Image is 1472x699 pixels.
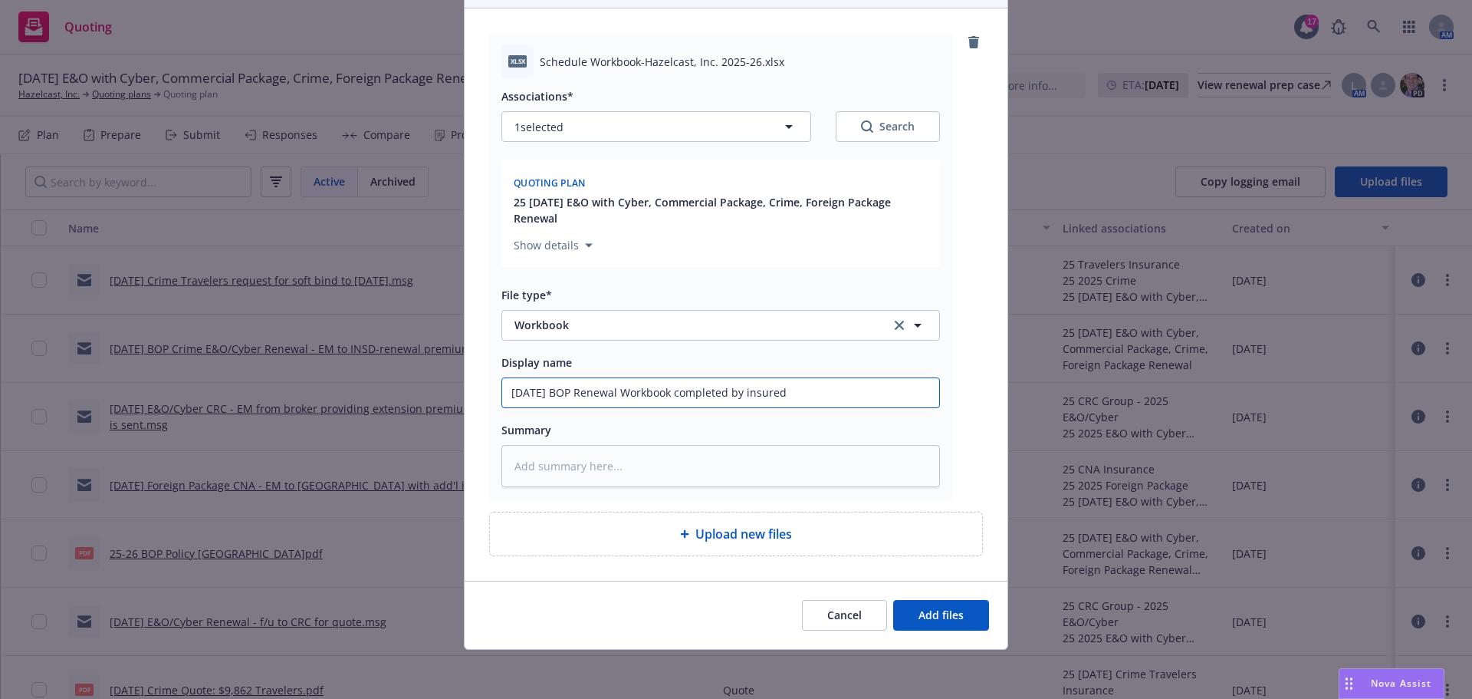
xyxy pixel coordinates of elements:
[893,600,989,631] button: Add files
[501,89,573,104] span: Associations*
[861,120,873,133] svg: Search
[827,608,862,622] span: Cancel
[501,111,811,142] button: 1selected
[501,288,552,302] span: File type*
[514,176,586,190] span: Quoting plan
[918,608,964,622] span: Add files
[1339,668,1444,699] button: Nova Assist
[1371,677,1431,690] span: Nova Assist
[514,317,869,333] span: Workbook
[514,194,931,226] button: 25 [DATE] E&O with Cyber, Commercial Package, Crime, Foreign Package Renewal
[802,600,887,631] button: Cancel
[514,119,563,135] span: 1 selected
[489,512,983,556] div: Upload new files
[1339,669,1359,698] div: Drag to move
[964,33,983,51] a: remove
[508,236,599,255] button: Show details
[836,111,940,142] button: SearchSearch
[540,54,784,70] span: Schedule Workbook-Hazelcast, Inc. 2025-26.xlsx
[890,316,909,335] a: clear selection
[695,525,792,543] span: Upload new files
[502,378,939,407] input: Add display name here...
[501,423,551,437] span: Summary
[501,355,572,370] span: Display name
[508,55,527,67] span: xlsx
[861,119,915,134] div: Search
[501,310,940,341] button: Workbookclear selection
